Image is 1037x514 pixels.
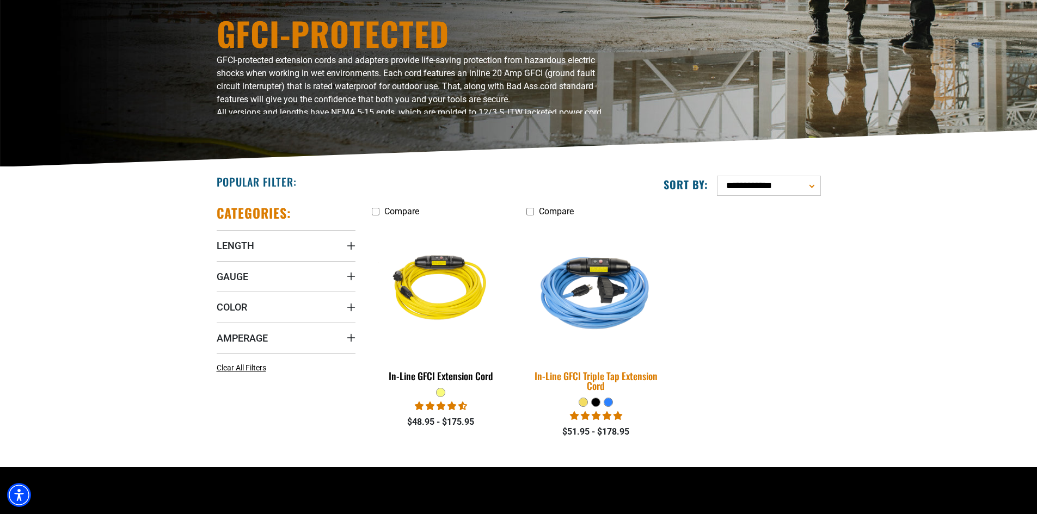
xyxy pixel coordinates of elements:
span: Length [217,239,254,252]
div: $51.95 - $178.95 [526,425,665,438]
h2: Popular Filter: [217,175,297,189]
span: All versions and lengths have NEMA 5-15 ends, which are molded to 12/3 SJTW jacketed power cord a... [217,107,602,131]
a: Clear All Filters [217,362,271,374]
img: Yellow [372,227,510,352]
span: Amperage [217,332,268,344]
img: Light Blue [520,220,672,360]
span: GFCI-protected extension cords and adapters provide life-saving protection from hazardous electri... [217,55,595,104]
summary: Amperage [217,323,355,353]
div: In-Line GFCI Extension Cord [372,371,511,381]
summary: Color [217,292,355,322]
div: $48.95 - $175.95 [372,416,511,429]
span: Gauge [217,270,248,283]
summary: Length [217,230,355,261]
h2: Categories: [217,205,292,221]
span: 5.00 stars [570,411,622,421]
span: 4.62 stars [415,401,467,411]
a: Light Blue In-Line GFCI Triple Tap Extension Cord [526,222,665,397]
span: Color [217,301,247,313]
div: Accessibility Menu [7,483,31,507]
div: In-Line GFCI Triple Tap Extension Cord [526,371,665,391]
span: Compare [539,206,574,216]
span: Compare [384,206,419,216]
span: Clear All Filters [217,363,266,372]
summary: Gauge [217,261,355,292]
h1: GFCI-Protected [217,17,614,49]
label: Sort by: [664,177,708,191]
a: Yellow In-Line GFCI Extension Cord [372,222,511,387]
